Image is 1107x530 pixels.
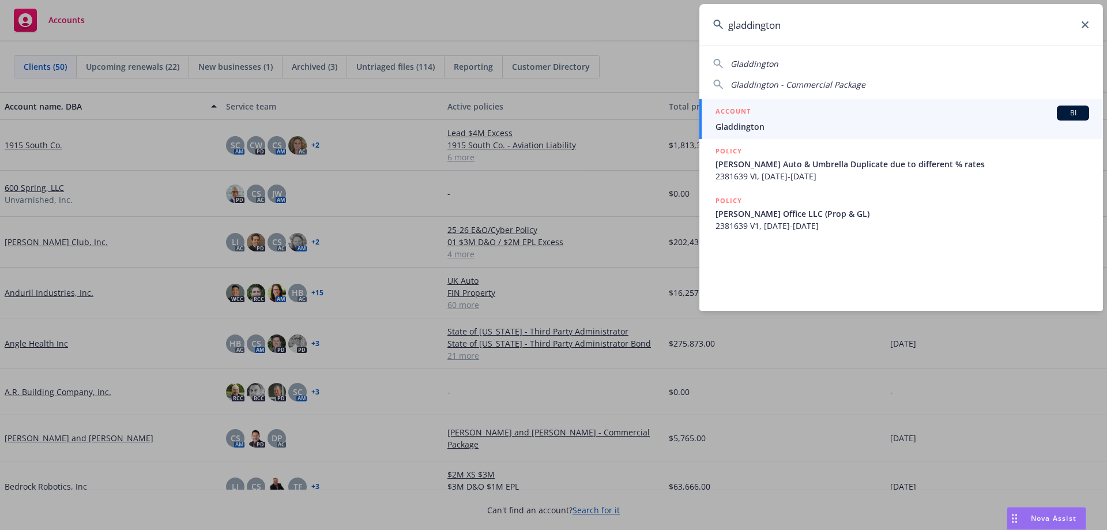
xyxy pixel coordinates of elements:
span: Gladdington - Commercial Package [731,79,865,90]
a: ACCOUNTBIGladdington [699,99,1103,139]
span: BI [1061,108,1085,118]
h5: ACCOUNT [716,106,751,119]
div: Drag to move [1007,508,1022,529]
h5: POLICY [716,145,742,157]
span: 2381639 V1, [DATE]-[DATE] [716,220,1089,232]
span: Gladdington [716,121,1089,133]
span: 2381639 VI, [DATE]-[DATE] [716,170,1089,182]
span: Nova Assist [1031,513,1076,523]
span: [PERSON_NAME] Auto & Umbrella Duplicate due to different % rates [716,158,1089,170]
a: POLICY[PERSON_NAME] Auto & Umbrella Duplicate due to different % rates2381639 VI, [DATE]-[DATE] [699,139,1103,189]
h5: POLICY [716,195,742,206]
button: Nova Assist [1007,507,1086,530]
a: POLICY[PERSON_NAME] Office LLC (Prop & GL)2381639 V1, [DATE]-[DATE] [699,189,1103,238]
span: Gladdington [731,58,778,69]
span: [PERSON_NAME] Office LLC (Prop & GL) [716,208,1089,220]
input: Search... [699,4,1103,46]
